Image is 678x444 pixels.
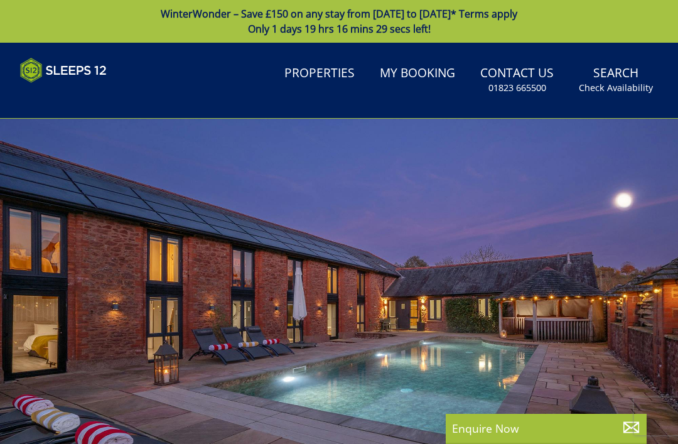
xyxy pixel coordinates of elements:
small: Check Availability [579,82,653,94]
a: Contact Us01823 665500 [475,60,559,100]
span: Only 1 days 19 hrs 16 mins 29 secs left! [248,22,431,36]
img: Sleeps 12 [20,58,107,83]
iframe: Customer reviews powered by Trustpilot [14,90,146,101]
p: Enquire Now [452,420,640,436]
a: Properties [279,60,360,88]
a: SearchCheck Availability [574,60,658,100]
a: My Booking [375,60,460,88]
small: 01823 665500 [488,82,546,94]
